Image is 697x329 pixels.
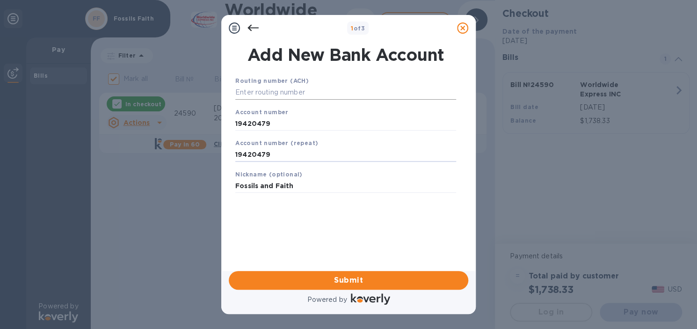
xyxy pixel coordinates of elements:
button: Submit [229,271,468,290]
img: Logo [351,293,390,305]
b: Account number [235,109,289,116]
span: Submit [236,275,461,286]
input: Enter account number [235,117,456,131]
input: Enter nickname [235,179,456,193]
b: of 3 [351,25,365,32]
span: 1 [351,25,353,32]
b: Account number (repeat) [235,139,318,146]
p: Powered by [307,295,347,305]
b: Routing number (ACH) [235,77,309,84]
h1: Add New Bank Account [230,45,462,65]
input: Enter account number [235,148,456,162]
input: Enter routing number [235,86,456,100]
b: Nickname (optional) [235,171,303,178]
